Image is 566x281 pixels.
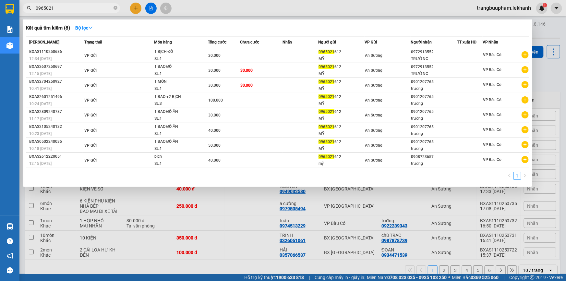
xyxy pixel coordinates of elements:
div: 1 BỊCH ĐỒ [154,48,203,55]
span: 30.000 [208,83,221,88]
div: 1 BAO ĐỒ ĂN [154,138,203,145]
li: Next Page [521,172,529,180]
span: 0965021 [319,154,334,159]
span: Món hàng [154,40,172,44]
span: TT xuất HĐ [457,40,477,44]
span: [PERSON_NAME] [29,40,59,44]
span: VP Bàu Cỏ [483,53,502,57]
li: Previous Page [506,172,513,180]
span: close-circle [114,5,117,11]
div: MỸ [319,130,364,137]
span: 30.000 [208,68,221,73]
span: VP Bàu Cỏ [483,67,502,72]
img: solution-icon [6,26,13,33]
span: plus-circle [522,111,529,118]
div: 0901207765 [411,93,457,100]
div: 0901207765 [411,79,457,85]
span: down [88,26,93,30]
div: 0901207765 [411,124,457,130]
span: VP Gửi [84,68,97,73]
div: 0901207765 [411,108,457,115]
strong: Bộ lọc [75,25,93,31]
span: 40.000 [208,158,221,163]
span: VP Gửi [84,143,97,148]
span: 12:34 [DATE] [29,56,52,61]
span: plus-circle [522,96,529,104]
span: plus-circle [522,156,529,163]
span: 30.000 [240,83,253,88]
div: trường [411,130,457,137]
span: plus-circle [522,51,529,58]
div: BXAS2601251496 [29,93,82,100]
span: VP Gửi [84,83,97,88]
div: 0908708919 [6,21,57,30]
div: TRƯỜNG [411,55,457,62]
span: 30.000 [208,113,221,117]
img: warehouse-icon [6,223,13,230]
span: VP Bàu Cỏ [483,82,502,87]
span: An Sương [365,128,382,133]
span: 0965021 [319,94,334,99]
div: 612 [319,49,364,55]
div: 1 BAO ĐỒ ĂN [154,108,203,116]
span: VP Gửi [84,158,97,163]
span: An Sương [365,113,382,117]
span: VP Nhận [483,40,499,44]
div: 30.000 [5,42,58,50]
div: MỸ [319,145,364,152]
span: VP Gửi [84,53,97,58]
span: 0965021 [319,79,334,84]
span: 10:24 [DATE] [29,102,52,106]
span: plus-circle [522,66,529,73]
div: 1 BAO ĐỒ ĂN [154,123,203,130]
div: MỸ [319,85,364,92]
span: 50.000 [208,143,221,148]
div: SL: 3 [154,100,203,107]
div: 0707386694 [62,29,128,38]
li: 1 [513,172,521,180]
span: 10:23 [DATE] [29,131,52,136]
div: An Sương [6,6,57,13]
span: An Sương [365,158,382,163]
span: close-circle [114,6,117,10]
div: MỸ [319,70,364,77]
span: 0965021 [319,109,334,114]
div: 612 [319,139,364,145]
span: Chưa cước [240,40,259,44]
div: ANH MẠNH [6,13,57,21]
span: An Sương [365,83,382,88]
span: 0965021 [319,50,334,54]
span: Gửi: [6,6,16,13]
input: Tìm tên, số ĐT hoặc mã đơn [36,5,112,12]
span: notification [7,253,13,259]
span: 10:41 [DATE] [29,86,52,91]
span: 12:15 [DATE] [29,161,52,166]
div: trường [411,85,457,92]
span: VP Gửi [84,128,97,133]
div: 0972913552 [411,49,457,55]
span: Nhận: [62,6,78,13]
span: VP Gửi [84,113,97,117]
span: Tổng cước [208,40,226,44]
span: VP Bàu Cỏ [483,98,502,102]
div: SL: 1 [154,115,203,122]
div: TRƯỜNG [411,70,457,77]
div: 1 BAO +2 BỊCH [154,93,203,101]
div: SL: 1 [154,145,203,153]
button: left [506,172,513,180]
div: tình [62,21,128,29]
span: VP Gửi [365,40,377,44]
span: plus-circle [522,141,529,148]
span: VP Bàu Cỏ [483,157,502,162]
div: mỹ [319,160,364,167]
span: plus-circle [522,126,529,133]
div: SL: 1 [154,55,203,63]
div: BXAS2704250927 [29,78,82,85]
span: 30.000 [208,53,221,58]
span: Người gửi [318,40,336,44]
span: An Sương [365,143,382,148]
span: message [7,267,13,274]
div: BXAS2612220051 [29,153,82,160]
span: left [508,174,512,177]
span: 0965021 [319,140,334,144]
